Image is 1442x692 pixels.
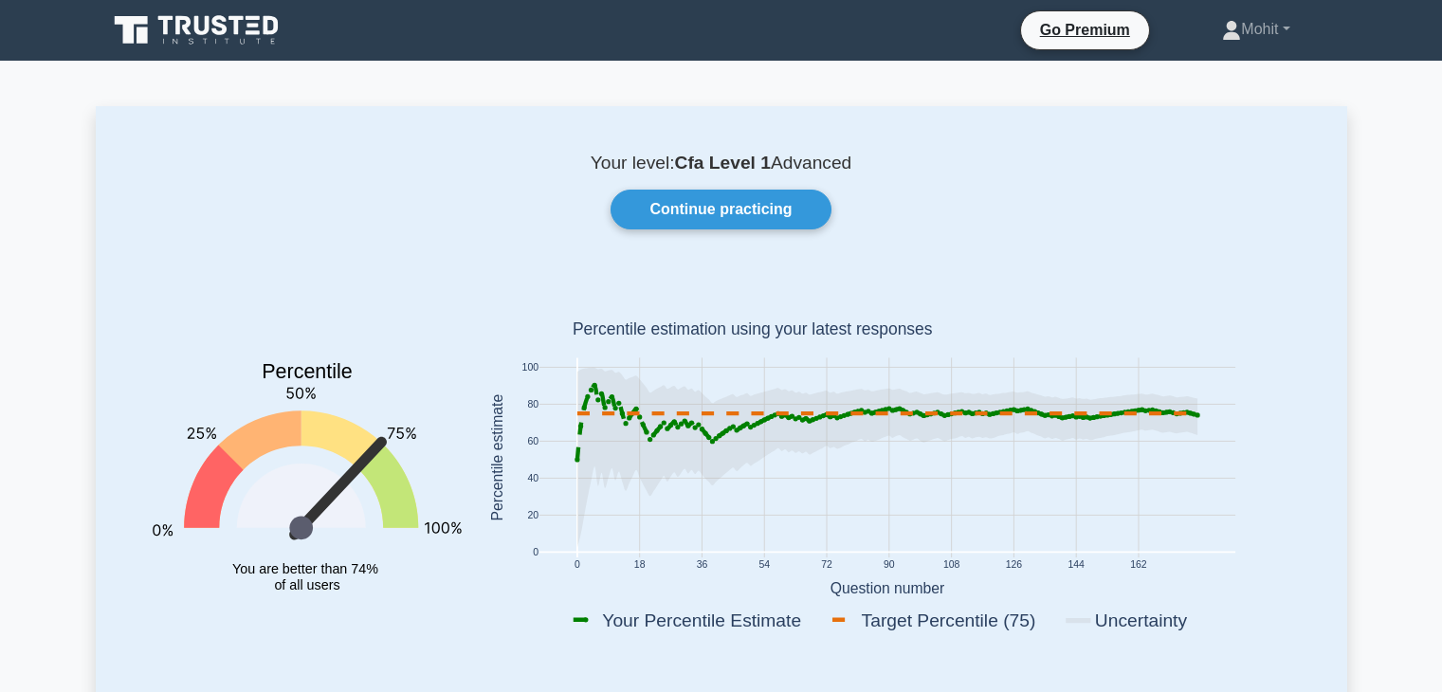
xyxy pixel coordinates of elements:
text: 36 [696,560,707,571]
text: Percentile estimate [488,394,504,521]
text: 54 [758,560,770,571]
text: 126 [1005,560,1022,571]
text: 0 [533,548,538,558]
p: Your level: Advanced [141,152,1302,174]
text: 144 [1068,560,1085,571]
text: 162 [1130,560,1147,571]
text: 60 [527,437,538,447]
b: Cfa Level 1 [675,153,771,173]
tspan: You are better than 74% [232,561,378,576]
text: 72 [821,560,832,571]
text: 100 [521,363,538,373]
a: Mohit [1177,10,1335,48]
text: 40 [527,474,538,484]
text: Percentile estimation using your latest responses [572,320,932,339]
a: Go Premium [1029,18,1141,42]
text: 18 [633,560,645,571]
a: Continue practicing [611,190,831,229]
text: Percentile [262,361,353,384]
text: 0 [574,560,579,571]
text: Question number [830,580,944,596]
text: 80 [527,400,538,410]
text: 90 [883,560,894,571]
tspan: of all users [274,577,339,592]
text: 20 [527,511,538,521]
text: 108 [942,560,959,571]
